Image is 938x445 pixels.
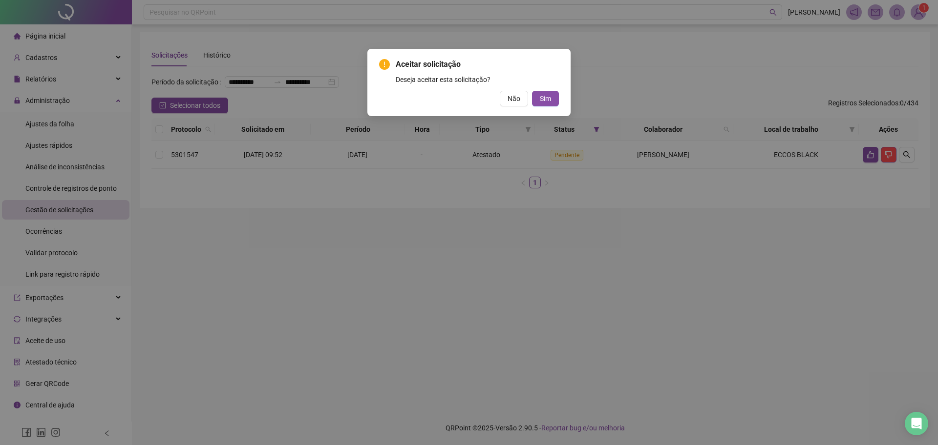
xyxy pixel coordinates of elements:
button: Sim [532,91,559,106]
span: Sim [540,93,551,104]
span: Aceitar solicitação [396,59,559,70]
button: Não [500,91,528,106]
span: Não [508,93,520,104]
div: Open Intercom Messenger [905,412,928,435]
span: exclamation-circle [379,59,390,70]
div: Deseja aceitar esta solicitação? [396,74,559,85]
